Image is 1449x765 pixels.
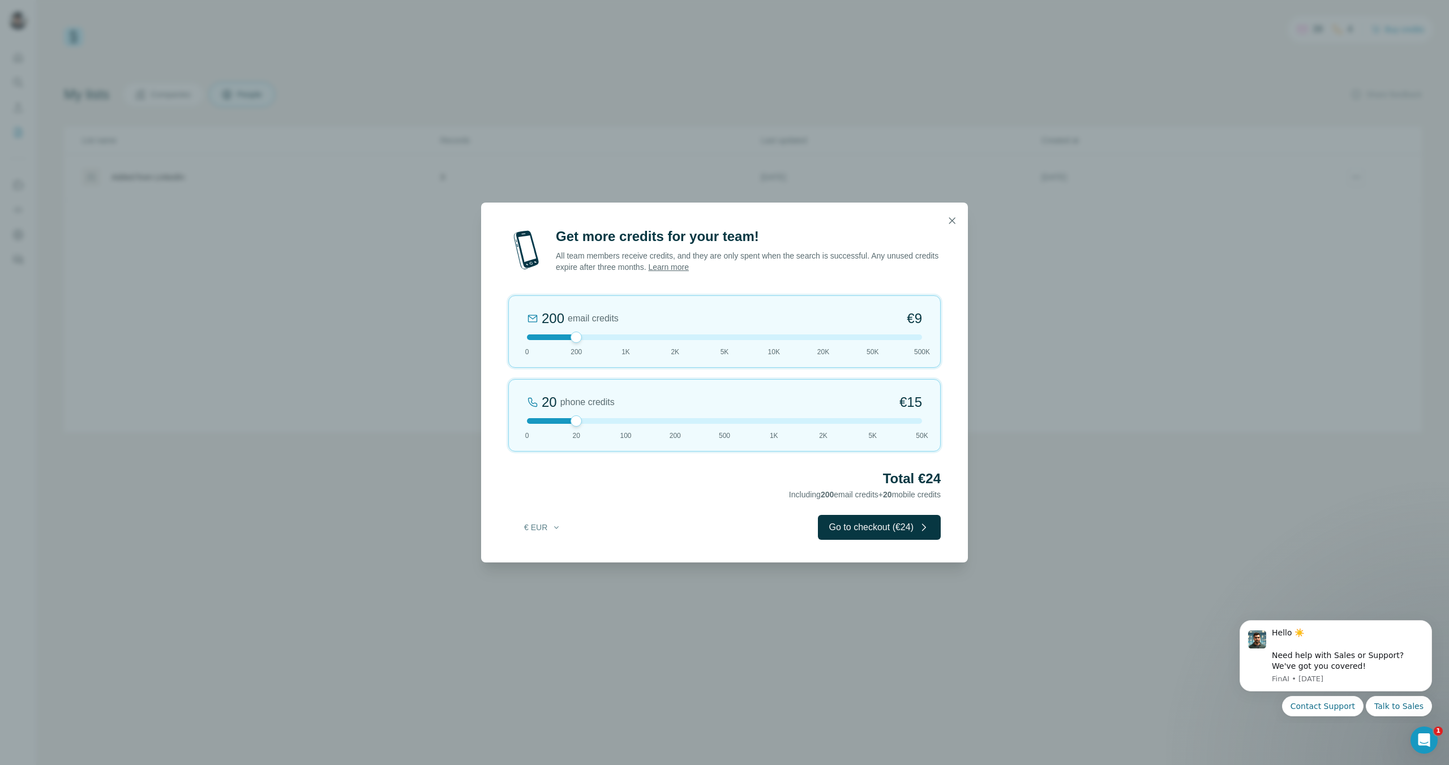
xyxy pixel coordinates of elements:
iframe: Intercom live chat [1411,727,1438,754]
button: Go to checkout (€24) [818,515,941,540]
span: 200 [821,490,834,499]
span: 5K [721,347,729,357]
p: All team members receive credits, and they are only spent when the search is successful. Any unus... [556,250,941,273]
span: 10K [768,347,780,357]
span: 5K [868,431,877,441]
span: 500 [719,431,730,441]
span: 1 [1434,727,1443,736]
span: 200 [670,431,681,441]
span: 2K [819,431,828,441]
span: 2K [671,347,679,357]
iframe: Intercom notifications message [1223,611,1449,723]
a: Learn more [648,263,689,272]
div: 20 [542,393,557,411]
span: 50K [867,347,878,357]
span: €15 [899,393,922,411]
span: 100 [620,431,631,441]
button: € EUR [516,517,569,538]
span: 50K [916,431,928,441]
span: email credits [568,312,619,325]
span: phone credits [560,396,615,409]
span: €9 [907,310,922,328]
h2: Total €24 [508,470,941,488]
span: 0 [525,347,529,357]
span: 20 [573,431,580,441]
span: 200 [571,347,582,357]
span: 1K [770,431,778,441]
span: 1K [621,347,630,357]
span: 0 [525,431,529,441]
span: 20 [883,490,892,499]
span: 500K [914,347,930,357]
span: Including email credits + mobile credits [789,490,941,499]
img: mobile-phone [508,227,545,273]
div: 200 [542,310,564,328]
span: 20K [817,347,829,357]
